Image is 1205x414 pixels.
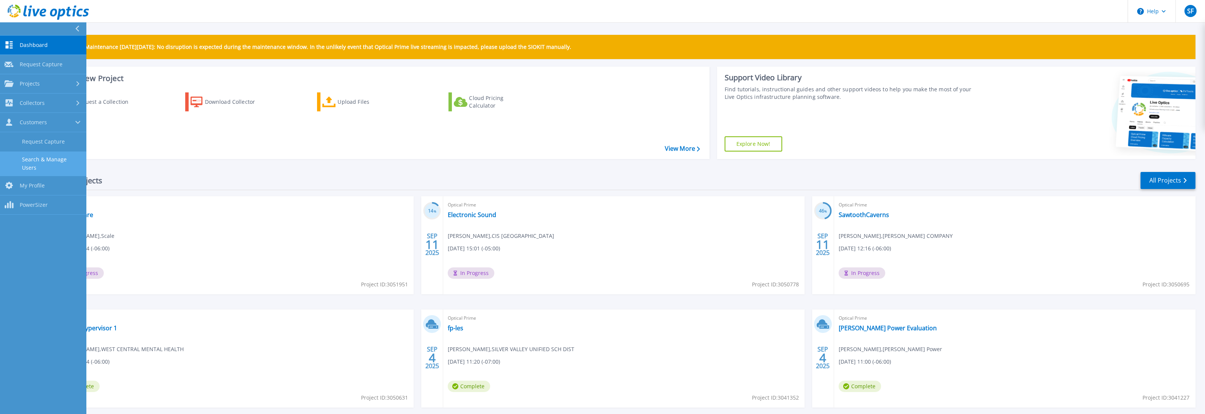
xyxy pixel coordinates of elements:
[448,244,500,253] span: [DATE] 15:01 (-05:00)
[75,94,136,109] div: Request a Collection
[20,100,45,106] span: Collectors
[57,324,117,332] a: Solvista Hypervisor 1
[57,201,409,209] span: Optical Prime
[448,201,800,209] span: Optical Prime
[448,232,554,240] span: [PERSON_NAME] , CIS [GEOGRAPHIC_DATA]
[725,73,974,83] div: Support Video Library
[429,355,436,361] span: 4
[839,324,937,332] a: [PERSON_NAME] Power Evaluation
[317,92,402,111] a: Upload Files
[448,345,574,353] span: [PERSON_NAME] , SILVER VALLEY UNIFIED SCH DIST
[361,394,408,402] span: Project ID: 3050631
[816,344,830,372] div: SEP 2025
[839,358,891,366] span: [DATE] 11:00 (-06:00)
[425,231,439,258] div: SEP 2025
[839,244,891,253] span: [DATE] 12:16 (-06:00)
[839,345,942,353] span: [PERSON_NAME] , [PERSON_NAME] Power
[425,344,439,372] div: SEP 2025
[425,241,439,248] span: 11
[448,324,463,332] a: fp-les
[725,86,974,101] div: Find tutorials, instructional guides and other support videos to help you make the most of your L...
[185,92,270,111] a: Download Collector
[839,314,1191,322] span: Optical Prime
[448,267,494,279] span: In Progress
[839,267,885,279] span: In Progress
[816,241,830,248] span: 11
[1143,394,1190,402] span: Project ID: 3041227
[820,355,827,361] span: 4
[448,314,800,322] span: Optical Prime
[839,232,953,240] span: [PERSON_NAME] , [PERSON_NAME] COMPANY
[1141,172,1196,189] a: All Projects
[434,209,436,213] span: %
[752,280,799,289] span: Project ID: 3050778
[469,94,530,109] div: Cloud Pricing Calculator
[1187,8,1194,14] span: SF
[816,231,830,258] div: SEP 2025
[57,345,184,353] span: [PERSON_NAME] , WEST CENTRAL MENTAL HEALTH
[20,80,40,87] span: Projects
[56,44,571,50] p: Scheduled Maintenance [DATE][DATE]: No disruption is expected during the maintenance window. In t...
[20,61,63,68] span: Request Capture
[1143,280,1190,289] span: Project ID: 3050695
[361,280,408,289] span: Project ID: 3051951
[839,201,1191,209] span: Optical Prime
[839,211,889,219] a: SawtoothCaverns
[814,207,832,216] h3: 46
[20,182,45,189] span: My Profile
[448,211,496,219] a: Electronic Sound
[20,119,47,126] span: Customers
[752,394,799,402] span: Project ID: 3041352
[725,136,782,152] a: Explore Now!
[448,381,490,392] span: Complete
[448,358,500,366] span: [DATE] 11:20 (-07:00)
[665,145,700,152] a: View More
[57,314,409,322] span: Optical Prime
[20,202,48,208] span: PowerSizer
[205,94,266,109] div: Download Collector
[54,74,700,83] h3: Start a New Project
[824,209,827,213] span: %
[839,381,881,392] span: Complete
[423,207,441,216] h3: 14
[54,92,138,111] a: Request a Collection
[20,42,48,48] span: Dashboard
[449,92,533,111] a: Cloud Pricing Calculator
[338,94,398,109] div: Upload Files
